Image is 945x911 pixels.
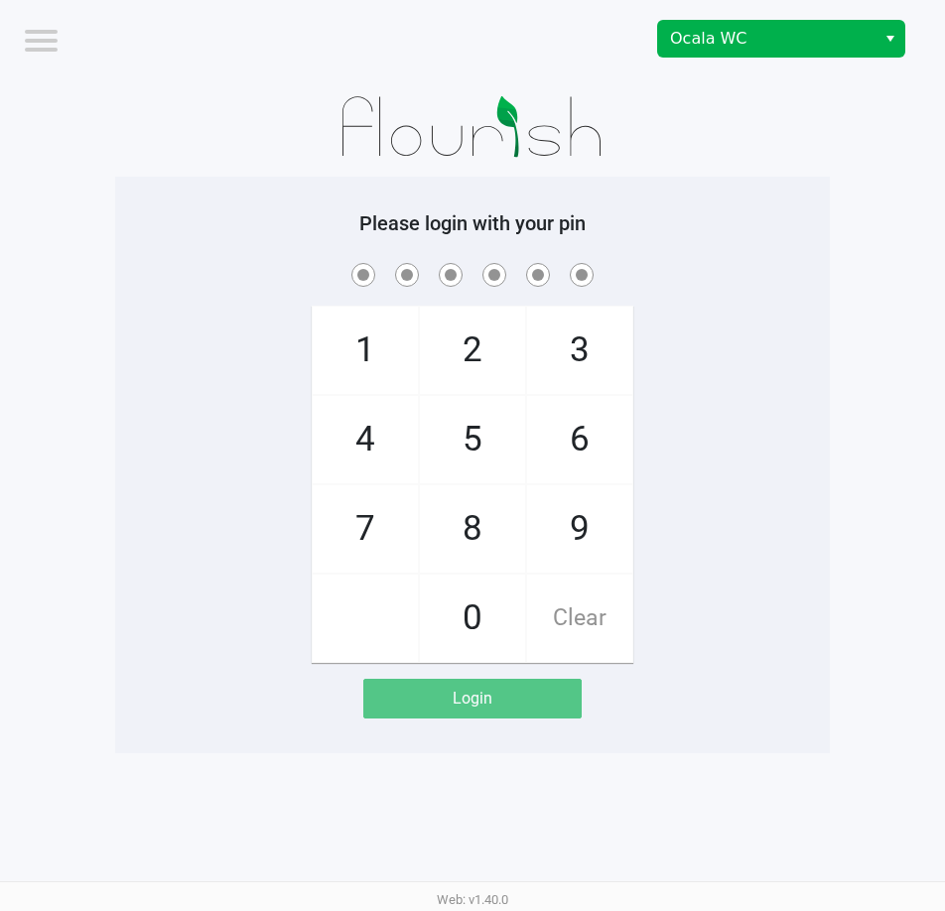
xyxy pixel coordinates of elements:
[420,575,525,662] span: 0
[670,27,864,51] span: Ocala WC
[420,307,525,394] span: 2
[527,307,632,394] span: 3
[313,396,418,483] span: 4
[313,485,418,573] span: 7
[527,396,632,483] span: 6
[527,575,632,662] span: Clear
[437,892,508,907] span: Web: v1.40.0
[130,211,815,235] h5: Please login with your pin
[313,307,418,394] span: 1
[876,21,904,57] button: Select
[420,396,525,483] span: 5
[527,485,632,573] span: 9
[420,485,525,573] span: 8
